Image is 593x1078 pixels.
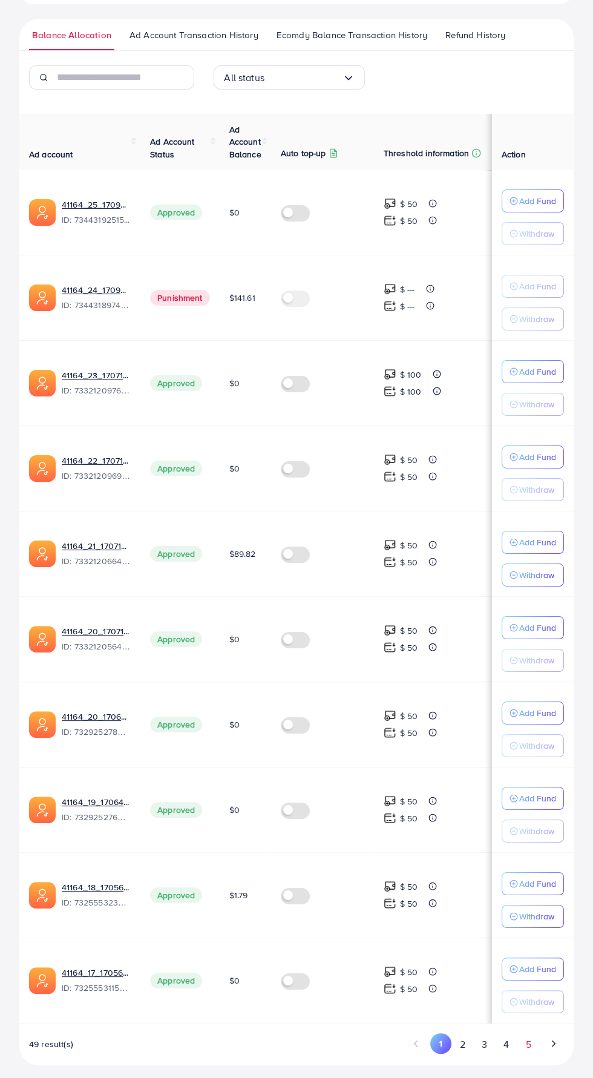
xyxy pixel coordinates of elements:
[150,802,202,818] span: Approved
[451,1033,473,1056] button: Go to page 2
[150,973,202,988] span: Approved
[400,453,418,467] p: $ 50
[400,384,422,399] p: $ 100
[62,555,131,567] span: ID: 7332120664427642882
[502,222,564,245] button: Withdraw
[62,284,131,296] a: 41164_24_1709982576916
[400,367,422,382] p: $ 100
[400,623,418,638] p: $ 50
[62,540,131,568] div: <span class='underline'>41164_21_1707142387585</span></br>7332120664427642882
[496,1033,517,1056] button: Go to page 4
[150,546,202,562] span: Approved
[502,649,564,672] button: Withdraw
[384,641,396,654] img: top-up amount
[519,653,554,668] p: Withdraw
[229,804,240,816] span: $0
[400,538,418,553] p: $ 50
[502,564,564,587] button: Withdraw
[519,738,554,753] p: Withdraw
[32,28,111,42] span: Balance Allocation
[400,965,418,979] p: $ 50
[474,1033,496,1056] button: Go to page 3
[62,796,131,824] div: <span class='underline'>41164_19_1706474666940</span></br>7329252760468127746
[62,199,131,211] a: 41164_25_1709982599082
[229,292,255,304] span: $141.61
[62,455,131,467] a: 41164_22_1707142456408
[29,370,56,396] img: ic-ads-acc.e4c84228.svg
[29,967,56,994] img: ic-ads-acc.e4c84228.svg
[400,282,415,297] p: $ ---
[384,726,396,739] img: top-up amount
[502,189,564,212] button: Add Fund
[384,539,396,551] img: top-up amount
[400,214,418,228] p: $ 50
[519,909,554,924] p: Withdraw
[519,962,556,976] p: Add Fund
[384,982,396,995] img: top-up amount
[384,897,396,910] img: top-up amount
[502,307,564,330] button: Withdraw
[62,811,131,823] span: ID: 7329252760468127746
[400,640,418,655] p: $ 50
[519,568,554,582] p: Withdraw
[384,146,469,160] p: Threshold information
[224,68,264,87] span: All status
[150,887,202,903] span: Approved
[150,631,202,647] span: Approved
[281,146,326,160] p: Auto top-up
[29,455,56,482] img: ic-ads-acc.e4c84228.svg
[62,896,131,909] span: ID: 7325553238722314241
[29,626,56,652] img: ic-ads-acc.e4c84228.svg
[384,214,396,227] img: top-up amount
[62,726,131,738] span: ID: 7329252780571557890
[229,718,240,731] span: $0
[502,787,564,810] button: Add Fund
[277,28,427,42] span: Ecomdy Balance Transaction History
[517,1033,539,1056] button: Go to page 5
[29,711,56,738] img: ic-ads-acc.e4c84228.svg
[62,299,131,311] span: ID: 7344318974215340033
[519,824,554,838] p: Withdraw
[62,881,131,909] div: <span class='underline'>41164_18_1705613299404</span></br>7325553238722314241
[543,1033,564,1054] button: Go to next page
[229,206,240,219] span: $0
[229,377,240,389] span: $0
[150,136,195,160] span: Ad Account Status
[214,65,365,90] div: Search for option
[384,709,396,722] img: top-up amount
[29,1038,73,1050] span: 49 result(s)
[62,455,131,482] div: <span class='underline'>41164_22_1707142456408</span></br>7332120969684811778
[400,555,418,570] p: $ 50
[502,393,564,416] button: Withdraw
[229,889,248,901] span: $1.79
[62,640,131,652] span: ID: 7332120564271874049
[384,283,396,295] img: top-up amount
[62,625,131,653] div: <span class='underline'>41164_20_1707142368069</span></br>7332120564271874049
[62,967,131,994] div: <span class='underline'>41164_17_1705613281037</span></br>7325553115980349442
[400,794,418,809] p: $ 50
[150,717,202,732] span: Approved
[405,1033,564,1056] ul: Pagination
[502,734,564,757] button: Withdraw
[62,540,131,552] a: 41164_21_1707142387585
[400,811,418,826] p: $ 50
[502,275,564,298] button: Add Fund
[229,123,261,160] span: Ad Account Balance
[519,450,556,464] p: Add Fund
[62,625,131,637] a: 41164_20_1707142368069
[519,994,554,1009] p: Withdraw
[502,148,526,160] span: Action
[62,470,131,482] span: ID: 7332120969684811778
[229,633,240,645] span: $0
[384,453,396,466] img: top-up amount
[150,205,202,220] span: Approved
[384,470,396,483] img: top-up amount
[384,197,396,210] img: top-up amount
[29,541,56,567] img: ic-ads-acc.e4c84228.svg
[264,68,342,87] input: Search for option
[150,461,202,476] span: Approved
[129,28,258,42] span: Ad Account Transaction History
[62,284,131,312] div: <span class='underline'>41164_24_1709982576916</span></br>7344318974215340033
[400,197,418,211] p: $ 50
[445,28,505,42] span: Refund History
